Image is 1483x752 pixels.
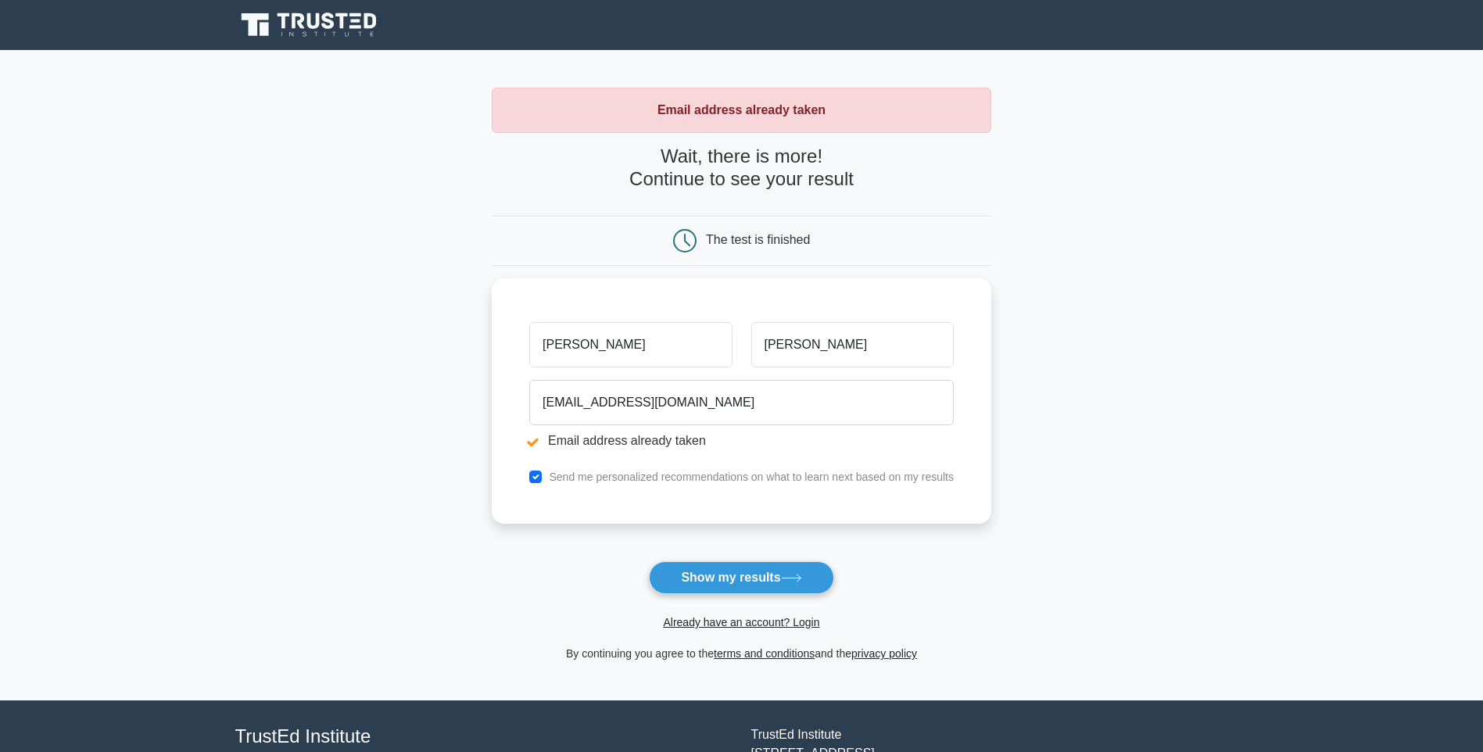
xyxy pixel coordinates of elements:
h4: TrustEd Institute [235,725,733,748]
div: The test is finished [706,233,810,246]
div: By continuing you agree to the and the [482,644,1001,663]
button: Show my results [649,561,833,594]
a: terms and conditions [714,647,815,660]
strong: Email address already taken [657,103,826,116]
h4: Wait, there is more! Continue to see your result [492,145,991,191]
input: First name [529,322,732,367]
label: Send me personalized recommendations on what to learn next based on my results [549,471,954,483]
a: privacy policy [851,647,917,660]
li: Email address already taken [529,432,954,450]
a: Already have an account? Login [663,616,819,628]
input: Last name [751,322,954,367]
input: Email [529,380,954,425]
